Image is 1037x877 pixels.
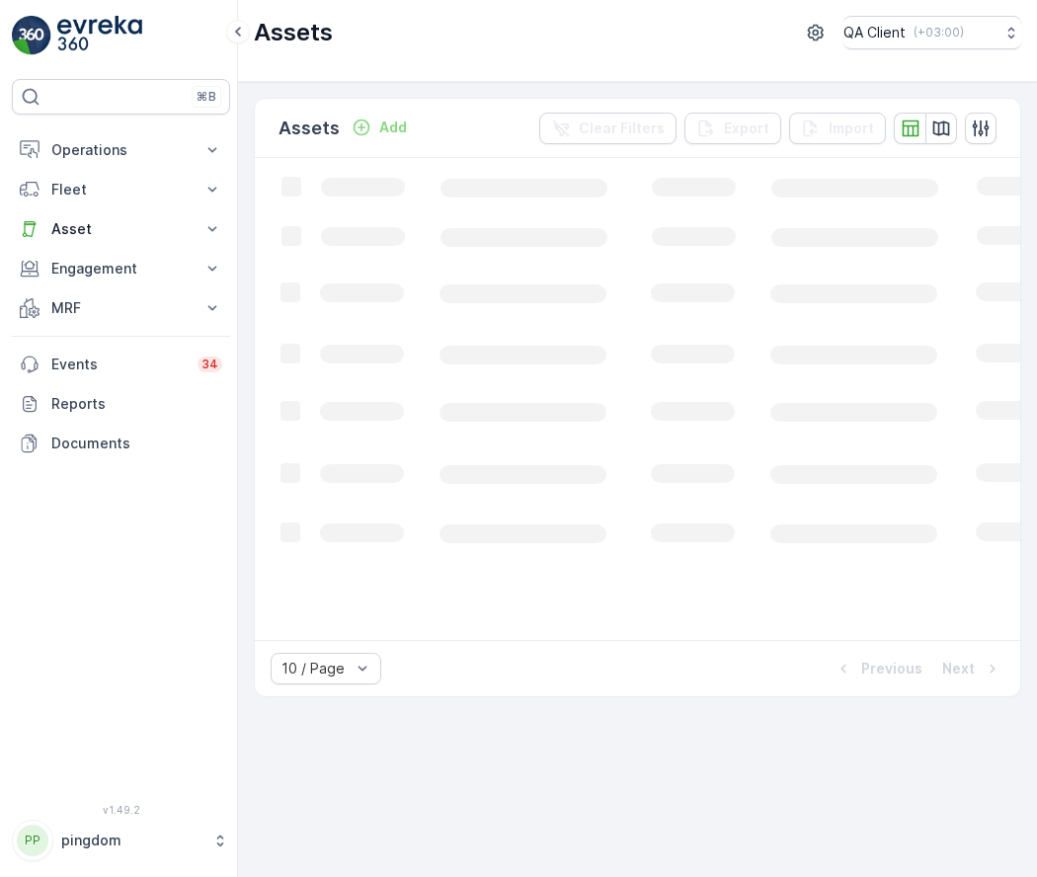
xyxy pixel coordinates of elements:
[861,659,922,678] p: Previous
[51,219,191,239] p: Asset
[539,113,677,144] button: Clear Filters
[344,116,415,139] button: Add
[51,298,191,318] p: MRF
[940,657,1004,680] button: Next
[197,89,216,105] p: ⌘B
[12,16,51,55] img: logo
[12,209,230,249] button: Asset
[579,119,665,138] p: Clear Filters
[51,140,191,160] p: Operations
[843,23,906,42] p: QA Client
[12,249,230,288] button: Engagement
[61,831,202,850] p: pingdom
[51,259,191,279] p: Engagement
[51,394,222,414] p: Reports
[12,130,230,170] button: Operations
[832,657,924,680] button: Previous
[51,180,191,199] p: Fleet
[914,25,964,40] p: ( +03:00 )
[51,434,222,453] p: Documents
[843,16,1021,49] button: QA Client(+03:00)
[789,113,886,144] button: Import
[12,345,230,384] a: Events34
[51,355,186,374] p: Events
[12,288,230,328] button: MRF
[12,820,230,861] button: PPpingdom
[379,118,407,137] p: Add
[12,170,230,209] button: Fleet
[942,659,975,678] p: Next
[12,384,230,424] a: Reports
[12,424,230,463] a: Documents
[724,119,769,138] p: Export
[57,16,142,55] img: logo_light-DOdMpM7g.png
[201,357,218,372] p: 34
[684,113,781,144] button: Export
[829,119,874,138] p: Import
[12,804,230,816] span: v 1.49.2
[279,115,340,142] p: Assets
[17,825,48,856] div: PP
[254,17,333,48] p: Assets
